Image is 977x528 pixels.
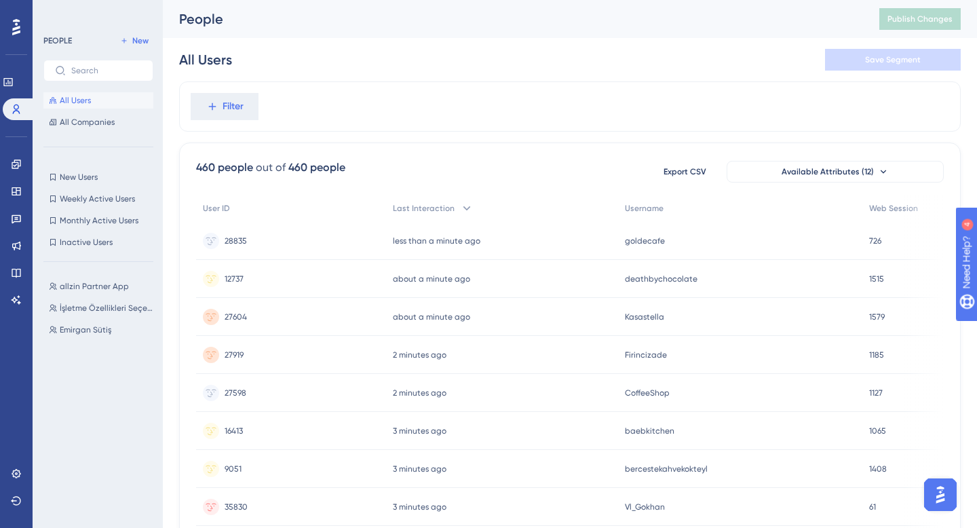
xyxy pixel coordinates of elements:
div: 460 people [288,159,345,176]
button: Monthly Active Users [43,212,153,229]
button: Available Attributes (12) [727,161,944,183]
span: 726 [869,235,881,246]
span: User ID [203,203,230,214]
span: Filter [223,98,244,115]
span: Available Attributes (12) [782,166,874,177]
button: New Users [43,169,153,185]
button: All Users [43,92,153,109]
span: 27919 [225,350,244,360]
span: İşletme Özellikleri Seçenler [60,303,156,314]
span: Export CSV [664,166,706,177]
span: Vl_Gokhan [625,502,665,512]
span: Web Session [869,203,918,214]
span: Monthly Active Users [60,215,138,226]
span: 27598 [225,388,246,398]
time: 3 minutes ago [393,426,446,436]
time: 3 minutes ago [393,502,446,512]
time: 2 minutes ago [393,350,446,360]
button: All Companies [43,114,153,130]
span: 1185 [869,350,884,360]
span: deathbychocolate [625,274,697,284]
button: Save Segment [825,49,961,71]
span: 1408 [869,464,887,474]
span: allzin Partner App [60,281,129,292]
button: Filter [191,93,258,120]
span: Firincizade [625,350,667,360]
span: Inactive Users [60,237,113,248]
span: Kasastella [625,312,664,322]
span: Publish Changes [887,14,953,24]
span: 12737 [225,274,244,284]
span: New Users [60,172,98,183]
span: Need Help? [32,3,85,20]
span: baebkitchen [625,426,674,436]
span: 28835 [225,235,247,246]
span: 35830 [225,502,248,512]
button: Publish Changes [879,8,961,30]
span: 16413 [225,426,243,436]
span: Username [625,203,664,214]
span: Weekly Active Users [60,193,135,204]
span: 1065 [869,426,886,436]
span: Save Segment [865,54,921,65]
span: CoffeeShop [625,388,670,398]
time: less than a minute ago [393,236,480,246]
span: All Companies [60,117,115,128]
span: 1127 [869,388,883,398]
button: New [115,33,153,49]
div: PEOPLE [43,35,72,46]
span: 61 [869,502,876,512]
span: bercestekahvekokteyl [625,464,708,474]
div: out of [256,159,286,176]
span: 27604 [225,312,247,322]
span: 1515 [869,274,884,284]
span: 9051 [225,464,242,474]
span: Last Interaction [393,203,455,214]
iframe: UserGuiding AI Assistant Launcher [920,474,961,515]
button: Export CSV [651,161,719,183]
span: New [132,35,149,46]
span: goldecafe [625,235,665,246]
time: about a minute ago [393,312,470,322]
div: All Users [179,50,232,69]
time: 2 minutes ago [393,388,446,398]
button: Weekly Active Users [43,191,153,207]
button: Inactive Users [43,234,153,250]
div: 460 people [196,159,253,176]
div: People [179,10,845,29]
span: 1579 [869,312,885,322]
input: Search [71,66,142,75]
button: İşletme Özellikleri Seçenler [43,300,161,316]
button: Emirgan Sütiş [43,322,161,338]
time: about a minute ago [393,274,470,284]
button: allzin Partner App [43,278,161,295]
div: 4 [94,7,98,18]
time: 3 minutes ago [393,464,446,474]
span: All Users [60,95,91,106]
span: Emirgan Sütiş [60,324,111,335]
